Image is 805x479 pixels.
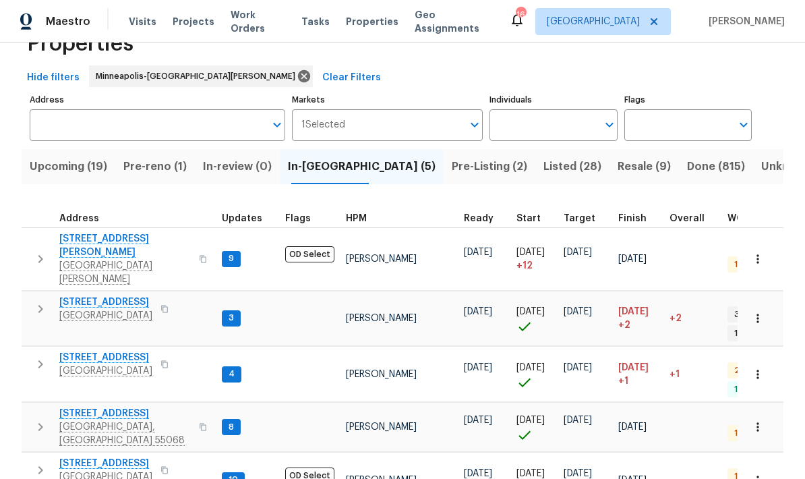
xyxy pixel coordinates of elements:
[618,422,647,432] span: [DATE]
[729,259,758,271] span: 1 QC
[464,214,506,223] div: Earliest renovation start date (first business day after COE or Checkout)
[223,312,239,324] span: 3
[727,214,802,223] span: WO Completion
[203,157,272,176] span: In-review (0)
[564,214,595,223] span: Target
[285,246,334,262] span: OD Select
[301,17,330,26] span: Tasks
[729,309,761,320] span: 3 WIP
[452,157,527,176] span: Pre-Listing (2)
[231,8,285,35] span: Work Orders
[600,115,619,134] button: Open
[123,157,187,176] span: Pre-reno (1)
[664,291,722,346] td: 2 day(s) past target finish date
[89,65,313,87] div: Minneapolis-[GEOGRAPHIC_DATA][PERSON_NAME]
[618,318,630,332] span: +2
[346,370,417,379] span: [PERSON_NAME]
[618,363,649,372] span: [DATE]
[346,214,367,223] span: HPM
[346,15,398,28] span: Properties
[346,422,417,432] span: [PERSON_NAME]
[516,416,545,425] span: [DATE]
[516,363,545,372] span: [DATE]
[268,115,287,134] button: Open
[729,428,758,439] span: 1 QC
[27,69,80,86] span: Hide filters
[564,248,592,257] span: [DATE]
[564,307,592,316] span: [DATE]
[547,15,640,28] span: [GEOGRAPHIC_DATA]
[27,37,133,51] span: Properties
[346,314,417,323] span: [PERSON_NAME]
[292,96,483,104] label: Markets
[618,374,628,388] span: +1
[30,96,285,104] label: Address
[301,119,345,131] span: 1 Selected
[22,65,85,90] button: Hide filters
[415,8,493,35] span: Geo Assignments
[516,8,525,22] div: 16
[729,328,785,339] span: 1 Accepted
[618,214,647,223] span: Finish
[464,248,492,257] span: [DATE]
[618,254,647,264] span: [DATE]
[511,227,558,290] td: Project started 12 days late
[669,314,682,323] span: +2
[564,214,607,223] div: Target renovation project end date
[516,248,545,257] span: [DATE]
[511,347,558,402] td: Project started on time
[464,214,494,223] span: Ready
[59,214,99,223] span: Address
[516,259,533,273] span: + 12
[516,214,541,223] span: Start
[464,416,492,425] span: [DATE]
[669,214,717,223] div: Days past target finish date
[669,214,705,223] span: Overall
[96,69,301,83] span: Minneapolis-[GEOGRAPHIC_DATA][PERSON_NAME]
[516,307,545,316] span: [DATE]
[288,157,436,176] span: In-[GEOGRAPHIC_DATA] (5)
[703,15,785,28] span: [PERSON_NAME]
[173,15,214,28] span: Projects
[346,254,417,264] span: [PERSON_NAME]
[618,214,659,223] div: Projected renovation finish date
[516,214,553,223] div: Actual renovation start date
[624,96,752,104] label: Flags
[664,347,722,402] td: 1 day(s) past target finish date
[285,214,311,223] span: Flags
[464,307,492,316] span: [DATE]
[734,115,753,134] button: Open
[543,157,601,176] span: Listed (28)
[613,291,664,346] td: Scheduled to finish 2 day(s) late
[516,469,545,478] span: [DATE]
[613,347,664,402] td: Scheduled to finish 1 day(s) late
[223,422,239,433] span: 8
[489,96,617,104] label: Individuals
[46,15,90,28] span: Maestro
[618,307,649,316] span: [DATE]
[729,384,766,395] span: 1 Done
[223,368,240,380] span: 4
[687,157,745,176] span: Done (815)
[564,469,592,478] span: [DATE]
[618,157,671,176] span: Resale (9)
[223,253,239,264] span: 9
[564,416,592,425] span: [DATE]
[317,65,386,90] button: Clear Filters
[222,214,262,223] span: Updates
[511,291,558,346] td: Project started on time
[729,365,760,376] span: 2 QC
[669,370,680,379] span: +1
[511,403,558,452] td: Project started on time
[322,69,381,86] span: Clear Filters
[564,363,592,372] span: [DATE]
[465,115,484,134] button: Open
[464,363,492,372] span: [DATE]
[129,15,156,28] span: Visits
[30,157,107,176] span: Upcoming (19)
[464,469,492,478] span: [DATE]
